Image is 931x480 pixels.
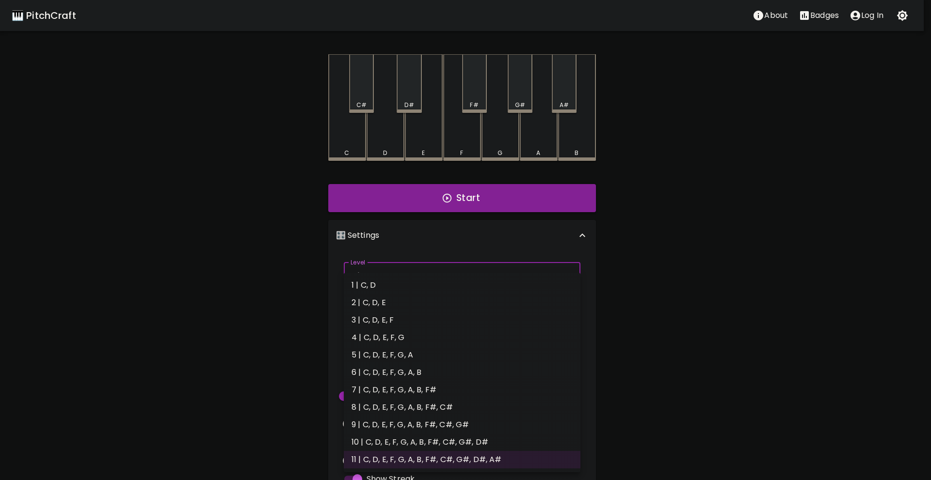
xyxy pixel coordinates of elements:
li: 5 | C, D, E, F, G, A [344,346,580,364]
li: 11 | C, D, E, F, G, A, B, F#, C#, G#, D#, A# [344,451,580,468]
li: 10 | C, D, E, F, G, A, B, F#, C#, G#, D# [344,434,580,451]
li: 8 | C, D, E, F, G, A, B, F#, C# [344,399,580,416]
li: 2 | C, D, E [344,294,580,311]
li: 7 | C, D, E, F, G, A, B, F# [344,381,580,399]
li: 3 | C, D, E, F [344,311,580,329]
li: 6 | C, D, E, F, G, A, B [344,364,580,381]
li: 9 | C, D, E, F, G, A, B, F#, C#, G# [344,416,580,434]
li: 4 | C, D, E, F, G [344,329,580,346]
li: 1 | C, D [344,277,580,294]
